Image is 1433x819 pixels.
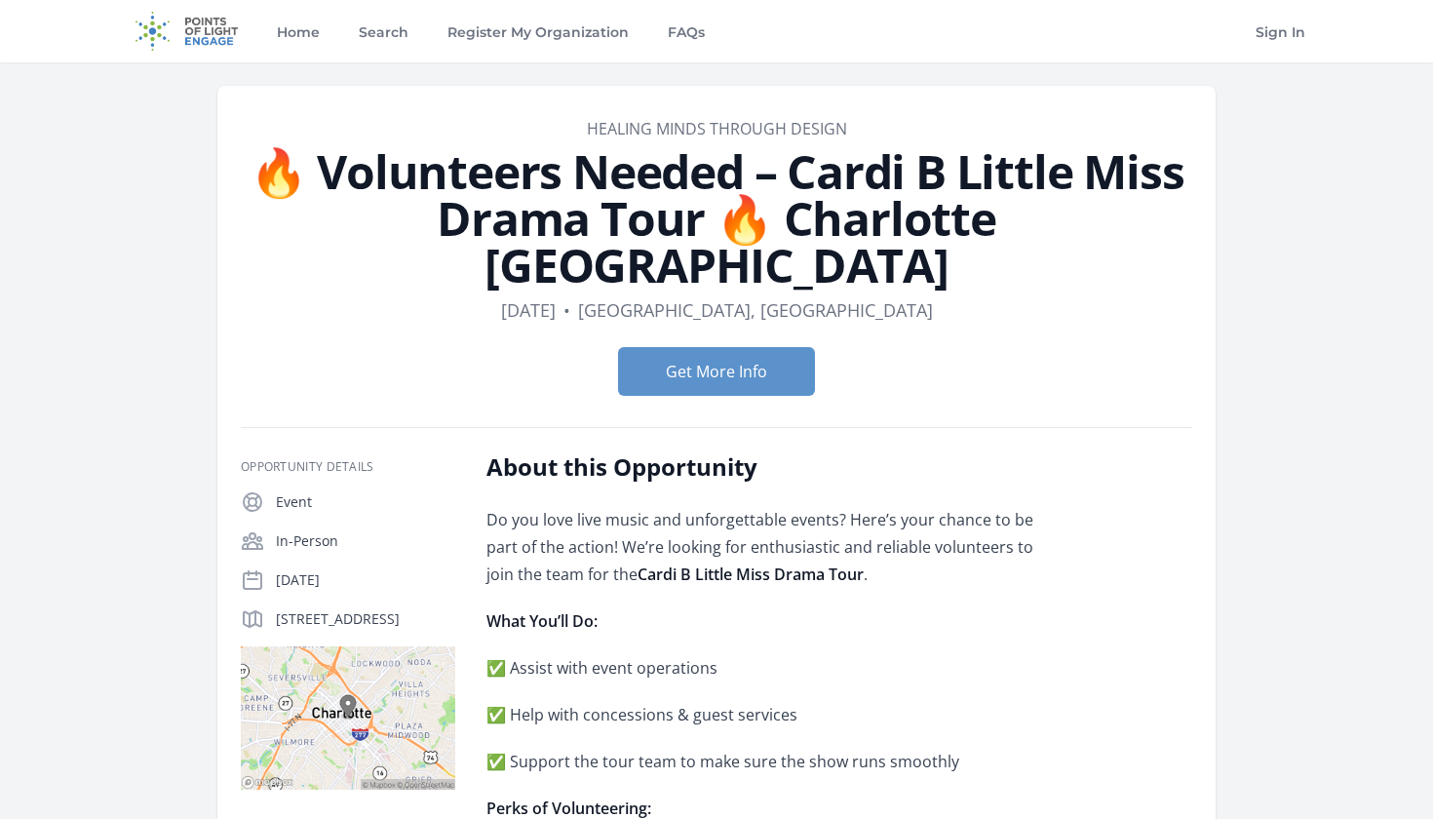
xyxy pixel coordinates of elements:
p: ✅ Assist with event operations [486,654,1057,682]
h1: 🔥 Volunteers Needed – Cardi B Little Miss Drama Tour 🔥 Charlotte [GEOGRAPHIC_DATA] [241,148,1192,289]
p: Event [276,492,455,512]
strong: What You’ll Do: [486,610,598,632]
button: Get More Info [618,347,815,396]
dd: [DATE] [501,296,556,324]
strong: Perks of Volunteering: [486,798,651,819]
p: [STREET_ADDRESS] [276,609,455,629]
h3: Opportunity Details [241,459,455,475]
strong: Cardi B Little Miss Drama Tour [638,564,864,585]
img: Map [241,646,455,790]
p: ✅ Help with concessions & guest services [486,701,1057,728]
h2: About this Opportunity [486,451,1057,483]
a: Healing Minds Through Design [587,118,847,139]
dd: [GEOGRAPHIC_DATA], [GEOGRAPHIC_DATA] [578,296,933,324]
p: Do you love live music and unforgettable events? Here’s your chance to be part of the action! We’... [486,506,1057,588]
p: In-Person [276,531,455,551]
p: ✅ Support the tour team to make sure the show runs smoothly [486,748,1057,775]
div: • [563,296,570,324]
p: [DATE] [276,570,455,590]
